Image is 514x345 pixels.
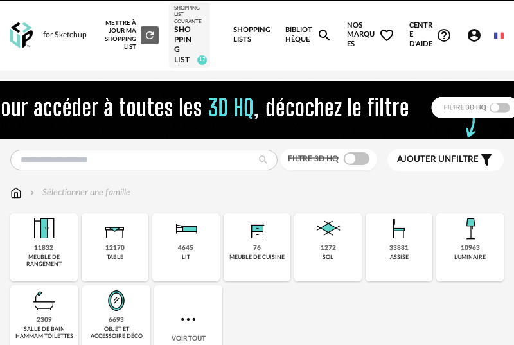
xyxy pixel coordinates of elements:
span: Filtre 3D HQ [288,155,339,163]
span: filtre [397,154,479,165]
span: Heart Outline icon [379,28,394,43]
span: Centre d'aideHelp Circle Outline icon [409,21,452,49]
div: 2309 [37,316,52,324]
img: Assise.png [384,213,414,244]
img: Meuble%20de%20rangement.png [28,213,59,244]
div: 6693 [109,316,124,324]
div: objet et accessoire déco [86,326,146,341]
div: lit [182,254,190,261]
span: Magnify icon [317,28,332,43]
div: 10963 [461,244,480,252]
div: Sélectionner une famille [27,186,130,199]
span: Help Circle Outline icon [436,28,452,43]
div: Shopping List courante [174,5,205,25]
div: luminaire [454,254,486,261]
div: assise [390,254,409,261]
div: table [107,254,123,261]
span: Ajouter un [397,155,451,164]
div: for Sketchup [43,30,87,40]
img: Rangement.png [242,213,272,244]
img: Luminaire.png [455,213,486,244]
span: Filter icon [479,152,494,168]
img: Miroir.png [101,285,132,316]
img: svg+xml;base64,PHN2ZyB3aWR0aD0iMTYiIGhlaWdodD0iMTciIHZpZXdCb3g9IjAgMCAxNiAxNyIgZmlsbD0ibm9uZSIgeG... [10,186,22,199]
div: 1272 [321,244,336,252]
div: Shopping list [174,25,205,65]
img: fr [494,31,504,40]
img: Salle%20de%20bain.png [29,285,60,316]
div: meuble de cuisine [229,254,285,261]
img: Sol.png [313,213,344,244]
img: svg+xml;base64,PHN2ZyB3aWR0aD0iMTYiIGhlaWdodD0iMTYiIHZpZXdCb3g9IjAgMCAxNiAxNiIgZmlsbD0ibm9uZSIgeG... [27,186,37,199]
span: Refresh icon [144,31,155,38]
div: Mettre à jour ma Shopping List [102,19,159,51]
button: Ajouter unfiltre Filter icon [387,149,504,171]
img: more.7b13dc1.svg [178,309,199,330]
div: sol [323,254,333,261]
a: Shopping List courante Shopping list 17 [174,5,205,66]
div: salle de bain hammam toilettes [14,326,75,341]
img: Table.png [100,213,130,244]
div: 76 [253,244,261,252]
div: 33881 [389,244,409,252]
span: Account Circle icon [466,28,488,43]
span: 17 [197,55,207,65]
div: 4645 [178,244,193,252]
div: meuble de rangement [14,254,74,269]
div: 11832 [34,244,53,252]
img: Literie.png [170,213,201,244]
img: OXP [10,22,33,49]
span: Account Circle icon [466,28,482,43]
div: 12170 [105,244,125,252]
